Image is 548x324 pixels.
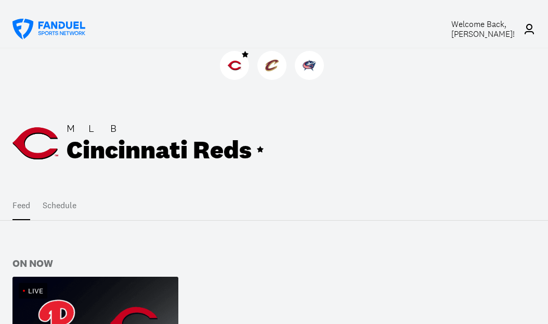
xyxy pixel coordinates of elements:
[303,59,316,72] img: Blue Jackets
[257,72,291,82] a: CavaliersCavaliers
[12,19,85,39] a: FanDuel Sports Network
[67,122,264,134] div: MLB
[67,134,252,165] div: Cincinnati Reds
[220,72,253,82] a: RedsReds
[265,59,279,72] img: Cavaliers
[451,19,515,39] span: Welcome Back, [PERSON_NAME] !
[12,258,53,268] div: On Now
[28,287,43,294] div: Live
[12,191,30,220] button: Feed
[228,59,241,72] img: Reds
[12,120,58,166] img: CINCINNATI REDS team logo
[43,191,76,220] button: Schedule
[295,72,328,82] a: Blue JacketsBlue Jackets
[421,19,536,39] a: Welcome Back,[PERSON_NAME]!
